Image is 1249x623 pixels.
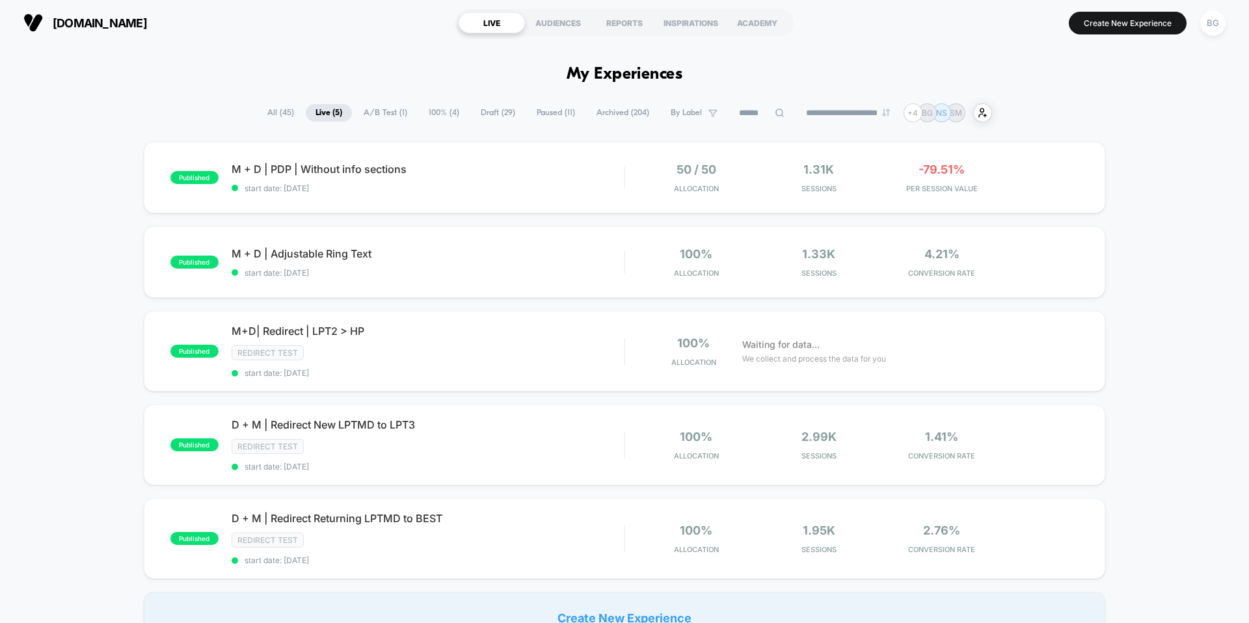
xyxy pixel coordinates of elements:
span: Allocation [671,358,716,367]
span: [DOMAIN_NAME] [53,16,147,30]
div: INSPIRATIONS [658,12,724,33]
span: CONVERSION RATE [883,451,1000,460]
span: 100% ( 4 ) [419,104,469,122]
span: published [170,438,219,451]
span: CONVERSION RATE [883,269,1000,278]
p: SM [950,108,962,118]
span: A/B Test ( 1 ) [354,104,417,122]
span: published [170,345,219,358]
span: -79.51% [919,163,965,176]
span: 100% [680,247,712,261]
span: published [170,256,219,269]
div: ACADEMY [724,12,790,33]
span: PER SESSION VALUE [883,184,1000,193]
span: 100% [677,336,710,350]
span: Allocation [674,184,719,193]
span: M + D | PDP | Without info sections [232,163,624,176]
span: Redirect Test [232,345,304,360]
span: CONVERSION RATE [883,545,1000,554]
span: Live ( 5 ) [306,104,352,122]
div: AUDIENCES [525,12,591,33]
span: Allocation [674,545,719,554]
span: published [170,532,219,545]
div: BG [1200,10,1226,36]
span: All ( 45 ) [258,104,304,122]
span: start date: [DATE] [232,462,624,471]
span: M + D | Adjustable Ring Text [232,247,624,260]
span: We collect and process the data for you [742,352,886,365]
span: Sessions [761,545,878,554]
span: 1.31k [803,163,834,176]
span: start date: [DATE] [232,268,624,278]
span: Redirect Test [232,439,304,454]
div: REPORTS [591,12,658,33]
div: LIVE [459,12,525,33]
span: Sessions [761,451,878,460]
span: Paused ( 11 ) [527,104,585,122]
span: By Label [671,108,702,118]
button: Create New Experience [1069,12,1187,34]
span: 50 / 50 [677,163,716,176]
span: start date: [DATE] [232,555,624,565]
div: + 4 [904,103,922,122]
button: [DOMAIN_NAME] [20,12,151,33]
span: 2.99k [801,430,837,444]
span: D + M | Redirect New LPTMD to LPT3 [232,418,624,431]
p: BG [922,108,933,118]
span: start date: [DATE] [232,183,624,193]
span: Redirect Test [232,533,304,548]
img: end [882,109,890,116]
p: NS [936,108,947,118]
span: 2.76% [923,524,960,537]
span: Archived ( 204 ) [587,104,659,122]
span: start date: [DATE] [232,368,624,378]
span: 4.21% [924,247,960,261]
span: Waiting for data... [742,338,820,352]
span: 100% [680,430,712,444]
span: D + M | Redirect Returning LPTMD to BEST [232,512,624,525]
span: published [170,171,219,184]
span: Draft ( 29 ) [471,104,525,122]
h1: My Experiences [567,65,683,84]
span: Allocation [674,451,719,460]
span: 1.95k [803,524,835,537]
span: Sessions [761,184,878,193]
button: BG [1196,10,1229,36]
span: 1.41% [925,430,958,444]
span: Allocation [674,269,719,278]
img: Visually logo [23,13,43,33]
span: 100% [680,524,712,537]
span: Sessions [761,269,878,278]
span: 1.33k [802,247,835,261]
span: M+D| Redirect | LPT2 > HP [232,325,624,338]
